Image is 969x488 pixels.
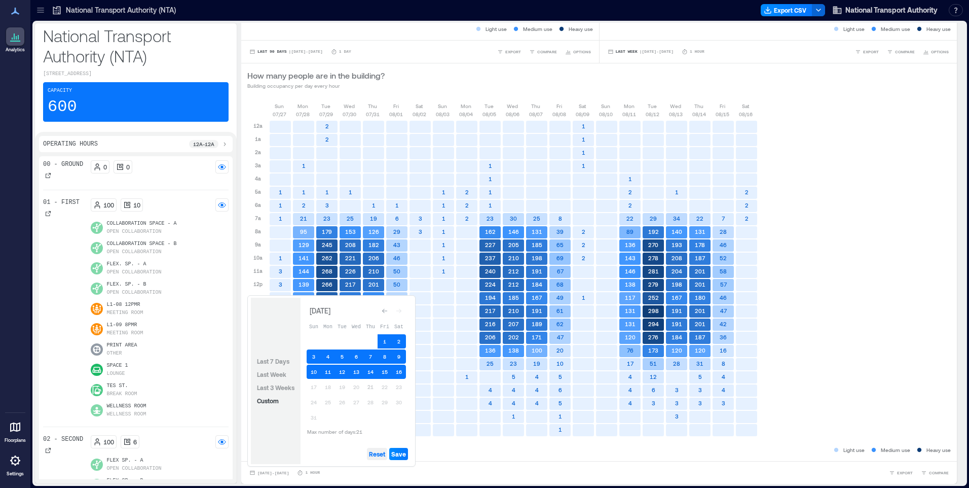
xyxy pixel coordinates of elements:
button: OPTIONS [921,47,951,57]
text: 8 [558,215,562,222]
p: 08/12 [646,110,659,118]
text: 1 [582,162,585,169]
text: 185 [508,294,519,301]
text: 194 [485,294,496,301]
span: OPTIONS [573,49,591,55]
text: 1 [372,202,376,208]
p: 8a [255,227,261,235]
p: Heavy use [926,25,951,33]
button: EXPORT [853,47,881,57]
a: Analytics [3,24,28,56]
text: 43 [393,241,400,248]
text: 1 [489,162,492,169]
p: Light use [843,25,865,33]
p: 0 [126,163,130,171]
p: Mon [297,102,308,110]
text: 2 [745,189,749,195]
text: 23 [323,215,330,222]
span: Last 3 Weeks [257,384,294,391]
text: 279 [648,281,658,288]
p: Settings [7,471,24,477]
text: 2 [465,215,469,222]
text: 30 [510,215,517,222]
text: 140 [672,228,682,235]
text: 2 [628,189,632,195]
div: [DATE] [307,305,333,317]
p: 1 Hour [690,49,704,55]
p: Sun [275,102,284,110]
button: 8 [378,350,392,364]
p: Mon [624,102,635,110]
text: 240 [485,268,496,274]
span: OPTIONS [931,49,949,55]
button: Reset [367,448,387,460]
button: Custom [255,395,281,407]
span: Save [391,450,406,458]
text: 22 [696,215,703,222]
text: 1 [442,228,445,235]
text: 3 [419,215,422,222]
p: 600 [48,97,77,117]
span: Last Week [257,371,286,378]
text: 1 [582,123,585,129]
text: 29 [393,228,400,235]
text: 201 [695,281,705,288]
text: 143 [625,255,636,261]
text: 3 [325,202,329,208]
text: 29 [650,215,657,222]
text: 179 [322,228,332,235]
p: Medium use [881,25,910,33]
button: Go to next month [392,304,406,318]
text: 1 [279,189,282,195]
text: 141 [299,255,309,261]
text: 192 [648,228,659,235]
text: 2 [302,202,306,208]
text: 212 [508,268,519,274]
text: 1 [628,176,632,182]
text: 22 [626,215,633,222]
p: 12a [253,122,263,130]
text: 252 [648,294,659,301]
text: 139 [299,281,309,288]
p: 08/11 [622,110,636,118]
p: 11a [253,267,263,275]
button: National Transport Authority [829,2,941,18]
text: 191 [532,307,542,314]
text: 298 [648,307,659,314]
p: Tue [321,102,330,110]
text: 3 [279,268,282,274]
p: Medium use [523,25,552,33]
text: 23 [487,215,494,222]
span: COMPARE [929,470,949,476]
p: 12a - 12a [193,140,214,148]
text: 68 [556,281,564,288]
text: 25 [533,215,540,222]
p: Thu [531,102,540,110]
text: 206 [368,255,379,261]
text: 1 [442,268,445,274]
text: 58 [720,268,727,274]
span: Reset [369,450,385,458]
p: [STREET_ADDRESS] [43,70,229,78]
button: COMPARE [885,47,917,57]
text: 201 [368,281,379,288]
button: 11 [321,365,335,379]
p: 2a [255,148,261,156]
button: COMPARE [919,468,951,478]
text: 39 [393,294,400,301]
p: 07/27 [273,110,286,118]
p: 4a [255,175,261,183]
p: 08/08 [552,110,566,118]
text: 19 [370,215,377,222]
text: 205 [508,241,519,248]
button: Last 7 Days [255,355,291,367]
p: 08/07 [529,110,543,118]
text: 138 [625,281,636,288]
text: 1 [279,215,282,222]
text: 160 [368,294,379,301]
button: Last Week [255,368,288,380]
text: 127 [299,294,309,301]
text: 198 [532,255,542,261]
button: 10 [307,365,321,379]
button: COMPARE [527,47,559,57]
